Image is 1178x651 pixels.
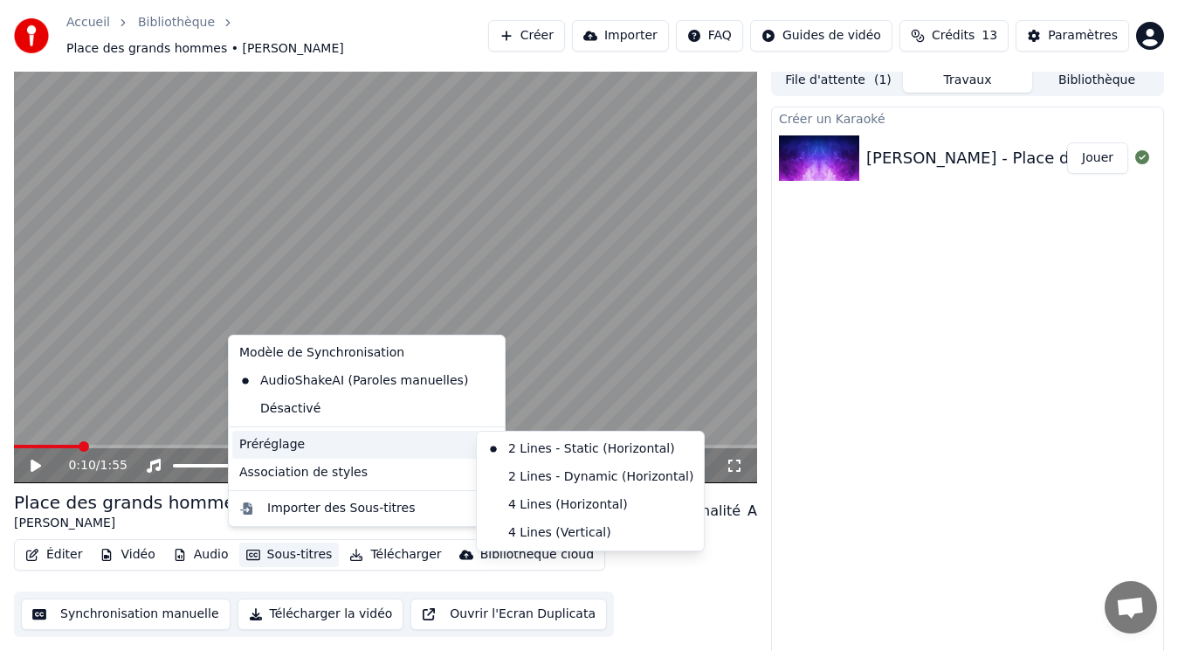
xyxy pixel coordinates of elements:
[66,14,488,58] nav: breadcrumb
[1105,581,1157,634] a: Ouvrir le chat
[166,543,236,567] button: Audio
[14,490,244,515] div: Place des grands hommes
[480,546,594,564] div: Bibliothèque cloud
[232,395,501,423] div: Désactivé
[68,457,110,474] div: /
[686,501,741,522] div: Tonalité
[232,339,501,367] div: Modèle de Synchronisation
[410,599,607,630] button: Ouvrir l'Ecran Duplicata
[14,515,244,532] div: [PERSON_NAME]
[21,599,231,630] button: Synchronisation manuelle
[66,14,110,31] a: Accueil
[480,435,700,463] div: 2 Lines - Static (Horizontal)
[1016,20,1129,52] button: Paramètres
[1032,67,1161,93] button: Bibliothèque
[750,20,892,52] button: Guides de vidéo
[480,491,700,519] div: 4 Lines (Horizontal)
[747,501,757,522] div: A
[488,20,565,52] button: Créer
[93,543,162,567] button: Vidéo
[899,20,1009,52] button: Crédits13
[66,40,344,58] span: Place des grands hommes • [PERSON_NAME]
[774,67,903,93] button: File d'attente
[232,367,475,395] div: AudioShakeAI (Paroles manuelles)
[1048,27,1118,45] div: Paramètres
[18,543,89,567] button: Éditer
[14,18,49,53] img: youka
[572,20,669,52] button: Importer
[932,27,975,45] span: Crédits
[772,107,1163,128] div: Créer un Karaoké
[239,543,340,567] button: Sous-titres
[676,20,743,52] button: FAQ
[982,27,997,45] span: 13
[232,459,501,487] div: Association de styles
[480,519,700,547] div: 4 Lines (Vertical)
[1067,142,1128,174] button: Jouer
[480,463,700,491] div: 2 Lines - Dynamic (Horizontal)
[138,14,215,31] a: Bibliothèque
[68,457,95,474] span: 0:10
[342,543,448,567] button: Télécharger
[267,500,415,517] div: Importer des Sous-titres
[232,431,501,459] div: Préréglage
[903,67,1032,93] button: Travaux
[238,599,404,630] button: Télécharger la vidéo
[100,457,127,474] span: 1:55
[874,72,892,89] span: ( 1 )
